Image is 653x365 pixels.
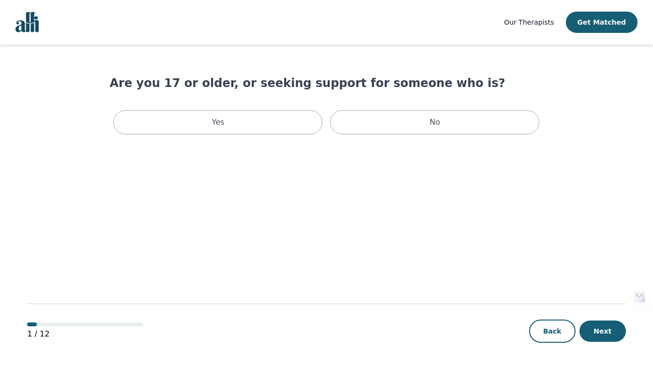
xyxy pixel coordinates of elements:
[579,321,626,342] button: Next
[529,320,576,343] button: Back
[109,75,543,91] h1: Are you 17 or older, or seeking support for someone who is?
[566,12,638,33] button: Get Matched
[504,18,554,26] span: Our Therapists
[212,117,225,128] p: Yes
[27,328,143,340] p: 1 / 12
[15,12,39,32] img: alli logo
[504,16,554,28] a: Our Therapists
[430,117,440,128] p: No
